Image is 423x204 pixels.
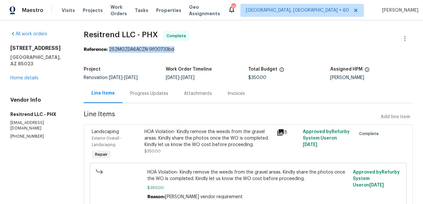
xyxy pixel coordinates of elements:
span: The total cost of line items that have been proposed by Opendoor. This sum includes line items th... [279,67,284,75]
span: [DATE] [303,142,317,147]
span: Exterior Overall - Landscaping [92,136,122,147]
span: HOA Violation- Kindly remove the weeds from the gravel areas. Kindly share the photos once the WO... [147,169,349,182]
h4: Vendor Info [10,97,68,103]
div: 8 [277,129,299,136]
a: Home details [10,76,38,80]
span: - [109,75,138,80]
div: [PERSON_NAME] [330,75,413,80]
span: Approved by Refurby System User on [303,130,350,147]
span: Properties [156,7,181,14]
h5: Assigned HPM [330,67,363,72]
div: Line Items [91,90,115,96]
span: Approved by Refurby System User on [353,170,400,187]
span: The hpm assigned to this work order. [365,67,370,75]
span: [GEOGRAPHIC_DATA], [GEOGRAPHIC_DATA] + 60 [246,7,349,14]
div: HOA Violation- Kindly remove the weeds from the gravel areas. Kindly share the photos once the WO... [144,129,272,148]
h5: Work Order Timeline [166,67,212,72]
div: 704 [231,4,236,10]
span: [PERSON_NAME] [379,7,418,14]
h5: Project [84,67,100,72]
span: Tasks [135,8,148,13]
p: [EMAIL_ADDRESS][DOMAIN_NAME] [10,120,68,131]
span: Line Items [84,111,378,123]
span: Maestro [22,7,43,14]
span: [DATE] [124,75,138,80]
span: Visits [62,7,75,14]
span: [DATE] [166,75,179,80]
span: Complete [166,33,189,39]
span: Work Orders [111,4,127,17]
div: 2S2MGZDA6ACZN-9f00733bd [84,46,413,53]
span: Resitrend LLC - PHX [84,31,158,39]
p: [PHONE_NUMBER] [10,134,68,139]
span: Renovation [84,75,138,80]
span: [DATE] [181,75,195,80]
span: Projects [83,7,103,14]
h5: Resitrend LLC - PHX [10,111,68,118]
span: [PERSON_NAME] vendor requirement [165,195,243,199]
div: Progress Updates [130,90,168,97]
div: Attachments [184,90,212,97]
span: Repair [92,151,110,158]
h2: [STREET_ADDRESS] [10,45,68,51]
h5: [GEOGRAPHIC_DATA], AZ 85023 [10,54,68,67]
h5: Total Budget [248,67,277,72]
a: All work orders [10,32,47,36]
span: Reason: [147,195,165,199]
span: $350.00 [144,149,161,153]
b: Reference: [84,47,108,52]
span: - [166,75,195,80]
span: Geo Assignments [189,4,220,17]
div: Invoices [227,90,245,97]
span: $350.00 [147,185,349,191]
span: $350.00 [248,75,266,80]
span: Landscaping [92,130,119,134]
span: Complete [359,130,381,137]
span: [DATE] [369,183,384,187]
span: [DATE] [109,75,122,80]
